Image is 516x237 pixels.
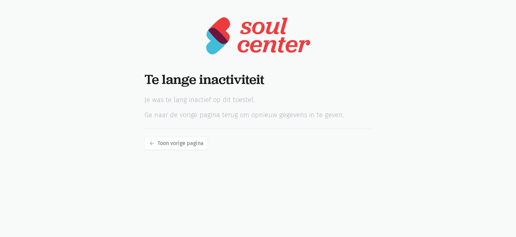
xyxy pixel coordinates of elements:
a: Toon vorige pagina [144,137,208,150]
p: Je was te lang inactief op dit toestel. [144,95,372,105]
h1: Te lange inactiviteit [144,72,372,87]
p: Ga naar de vorige pagina terug om opnieuw gegevens in te geven. [144,110,372,120]
img: logo [205,16,310,55]
i: arrow_back [149,140,155,146]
